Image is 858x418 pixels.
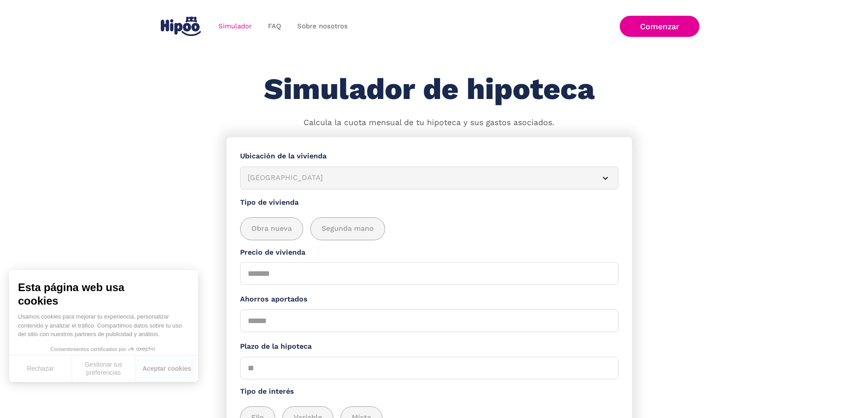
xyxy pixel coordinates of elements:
[240,151,618,162] label: Ubicación de la vivienda
[240,166,618,189] article: [GEOGRAPHIC_DATA]
[240,197,618,208] label: Tipo de vivienda
[620,16,699,37] a: Comenzar
[240,217,618,240] div: add_description_here
[251,223,292,234] span: Obra nueva
[260,18,289,35] a: FAQ
[240,247,618,258] label: Precio de vivienda
[264,73,595,106] h1: Simulador de hipoteca
[304,117,554,129] p: Calcula la cuota mensual de tu hipoteca y sus gastos asociados.
[240,386,618,397] label: Tipo de interés
[322,223,374,234] span: Segunda mano
[210,18,260,35] a: Simulador
[289,18,356,35] a: Sobre nosotros
[159,13,203,40] a: home
[248,172,589,184] div: [GEOGRAPHIC_DATA]
[240,341,618,352] label: Plazo de la hipoteca
[240,294,618,305] label: Ahorros aportados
